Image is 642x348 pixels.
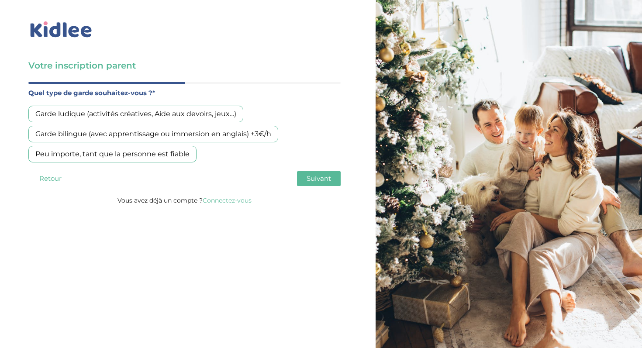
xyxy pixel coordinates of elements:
a: Connectez-vous [203,196,252,204]
label: Quel type de garde souhaitez-vous ?* [28,87,341,99]
span: Suivant [307,174,331,183]
h3: Votre inscription parent [28,59,341,72]
button: Retour [28,171,72,186]
div: Garde ludique (activités créatives, Aide aux devoirs, jeux…) [28,106,243,122]
div: Peu importe, tant que la personne est fiable [28,146,197,162]
button: Suivant [297,171,341,186]
p: Vous avez déjà un compte ? [28,195,341,206]
img: logo_kidlee_bleu [28,20,94,40]
div: Garde bilingue (avec apprentissage ou immersion en anglais) +3€/h [28,126,278,142]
